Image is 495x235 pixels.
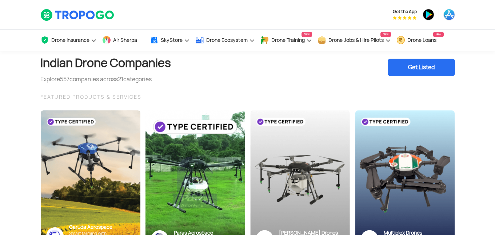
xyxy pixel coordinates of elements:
div: Get Listed [388,59,455,76]
span: Drone Loans [407,37,436,43]
img: TropoGo Logo [40,9,115,21]
a: Drone LoansNew [396,30,444,51]
span: SkyStore [161,37,183,43]
span: Drone Ecosystem [206,37,248,43]
img: ic_appstore.png [443,9,455,20]
span: Drone Jobs & Hire Pilots [328,37,384,43]
span: Get the App [393,9,417,15]
a: Drone Ecosystem [195,30,255,51]
h1: Indian Drone Companies [40,51,171,75]
img: App Raking [393,16,416,20]
img: ic_playstore.png [423,9,434,20]
span: Drone Insurance [51,37,89,43]
div: Garuda Aerospace [69,224,135,231]
div: Explore companies across categories [40,75,171,84]
span: 21 [118,75,123,83]
span: New [380,32,391,37]
span: Drone Training [271,37,305,43]
a: Drone TrainingNew [260,30,312,51]
span: New [302,32,312,37]
span: New [433,32,444,37]
a: Drone Jobs & Hire PilotsNew [318,30,391,51]
a: SkyStore [150,30,190,51]
div: FEATURED PRODUCTS & SERVICES [40,93,455,101]
span: Air Sherpa [113,37,137,43]
a: Air Sherpa [102,30,144,51]
span: 557 [60,75,69,83]
a: Drone Insurance [40,30,97,51]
